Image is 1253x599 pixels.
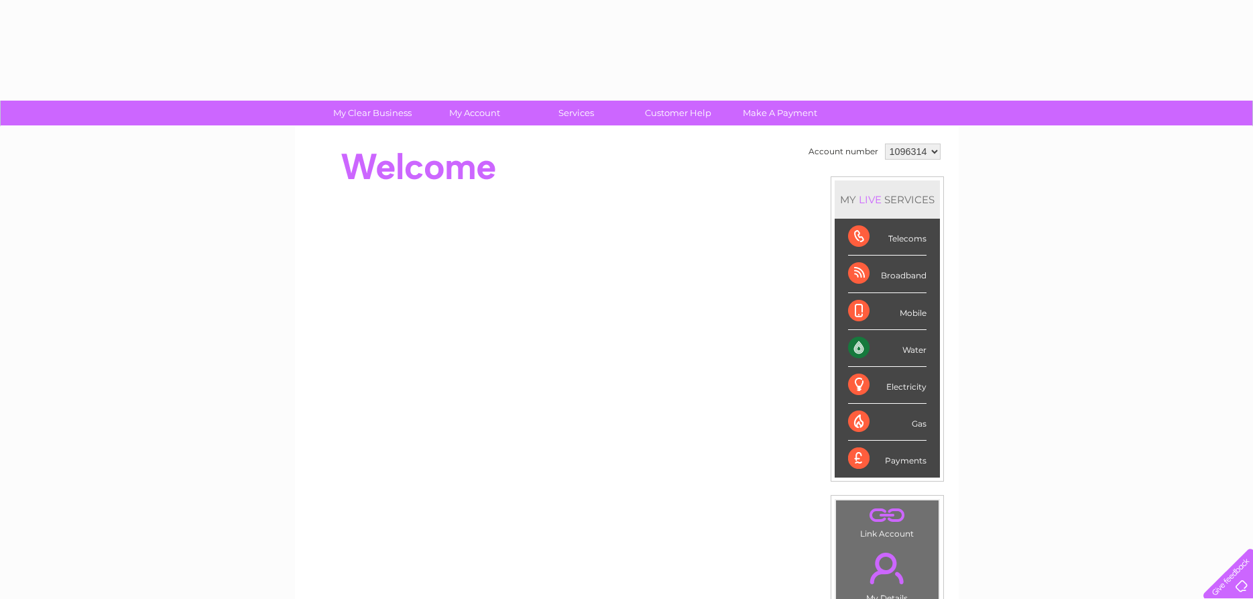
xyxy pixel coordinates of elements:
[419,101,530,125] a: My Account
[839,504,935,527] a: .
[835,180,940,219] div: MY SERVICES
[317,101,428,125] a: My Clear Business
[848,441,927,477] div: Payments
[848,367,927,404] div: Electricity
[848,330,927,367] div: Water
[835,500,939,542] td: Link Account
[848,293,927,330] div: Mobile
[521,101,632,125] a: Services
[725,101,835,125] a: Make A Payment
[848,256,927,292] div: Broadband
[839,545,935,592] a: .
[856,193,884,206] div: LIVE
[848,404,927,441] div: Gas
[848,219,927,256] div: Telecoms
[805,140,882,163] td: Account number
[623,101,733,125] a: Customer Help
